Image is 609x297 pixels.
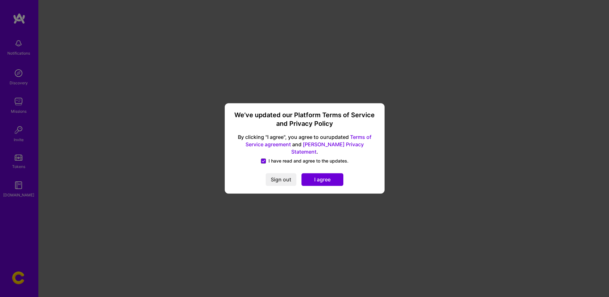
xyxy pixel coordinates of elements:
[246,134,371,148] a: Terms of Service agreement
[301,173,343,186] button: I agree
[291,141,364,155] a: [PERSON_NAME] Privacy Statement
[232,133,377,156] span: By clicking "I agree", you agree to our updated and .
[232,111,377,128] h3: We’ve updated our Platform Terms of Service and Privacy Policy
[266,173,296,186] button: Sign out
[269,158,348,164] span: I have read and agree to the updates.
